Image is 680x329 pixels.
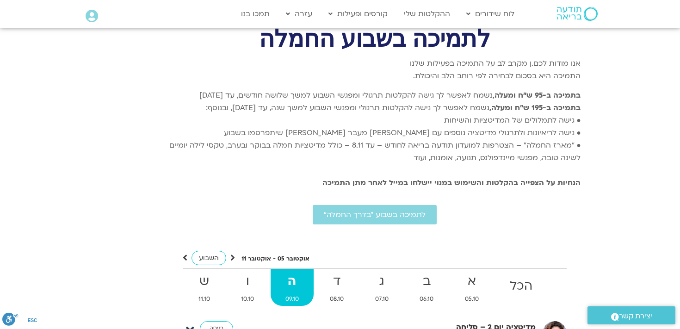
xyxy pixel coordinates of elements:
strong: ד [315,271,359,292]
a: ה09.10 [271,269,314,306]
span: 08.10 [315,294,359,304]
a: עזרה [281,5,317,23]
a: השבוע [192,251,226,265]
a: תמכו בנו [236,5,274,23]
a: לוח שידורים [462,5,519,23]
p: נשמח לאפשר לך גישה להקלטות תרגולי ומפגשי השבוע למשך שלושה חודשים, עד [DATE] נשמח לאפשר לך גישה לה... [169,89,581,189]
strong: ה [271,271,314,292]
a: ש11.10 [184,269,225,306]
strong: ג [360,271,403,292]
strong: בתמיכה ב-195 ש"ח ומעלה, [489,103,581,113]
span: 11.10 [184,294,225,304]
strong: ו [227,271,269,292]
strong: הכל [495,276,548,297]
span: לתמיכה בשבוע ״בדרך החמלה״ [324,211,426,219]
a: יצירת קשר [587,306,675,324]
span: 09.10 [271,294,314,304]
a: ג07.10 [360,269,403,306]
span: יצירת קשר [619,310,652,323]
strong: ב [405,271,449,292]
strong: בתמיכה ב-95 ש"ח ומעלה, [493,90,581,100]
img: תודעה בריאה [557,7,598,21]
a: הכל [495,269,548,306]
p: אוקטובר 05 - אוקטובר 11 [241,254,309,264]
a: ההקלטות שלי [399,5,455,23]
strong: הנחיות על הצפייה בהקלטות והשימוש במנוי יישלחו במייל לאחר מתן התמיכה [322,178,581,188]
div: אנו מודות לכם.ן מקרב לב על התמיכה בפעילות שלנו [169,57,581,70]
a: ב06.10 [405,269,449,306]
span: 05.10 [450,294,494,304]
a: ד08.10 [315,269,359,306]
a: א05.10 [450,269,494,306]
a: ו10.10 [227,269,269,306]
span: השבוע [199,254,219,262]
h2: לתמיכה בשבוע החמלה [169,30,581,49]
span: 07.10 [360,294,403,304]
a: לתמיכה בשבוע ״בדרך החמלה״ [313,205,437,224]
strong: א [450,271,494,292]
p: התמיכה היא בסכום לבחירה לפי רוחב הלב והיכולת. [169,70,581,82]
strong: ש [184,271,225,292]
span: 10.10 [227,294,269,304]
span: 06.10 [405,294,449,304]
a: קורסים ופעילות [324,5,392,23]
